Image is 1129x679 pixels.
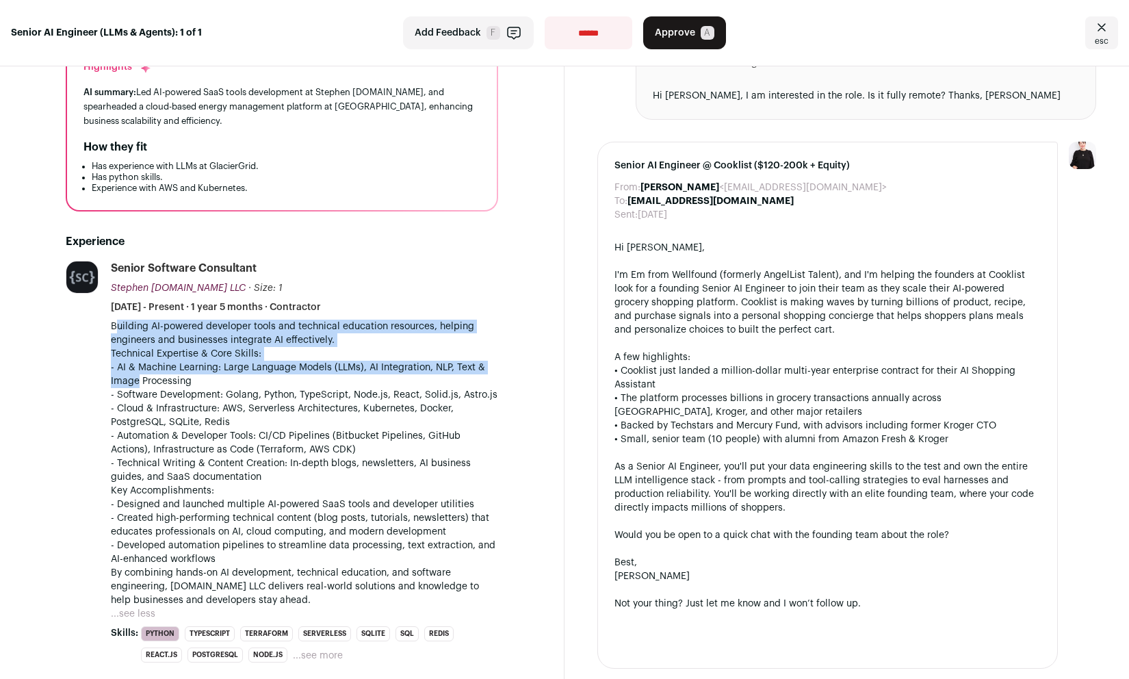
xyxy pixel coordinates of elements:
[638,208,667,222] dd: [DATE]
[614,556,1041,569] div: Best,
[1095,36,1108,47] span: esc
[111,402,498,429] p: - Cloud & Infrastructure: AWS, Serverless Architectures, Kubernetes, Docker, PostgreSQL, SQLite, ...
[248,648,287,663] li: Node.js
[111,626,138,640] span: Skills:
[111,511,498,539] p: - Created high-performing technical content (blog posts, tutorials, newsletters) that educates pr...
[66,261,98,293] img: b5cc506ac67fd61951fe8777589d121df16bb78291d581b139475a6b7890e691.jpg
[701,26,714,40] span: A
[83,60,151,74] div: Highlights
[66,233,498,250] h2: Experience
[486,26,500,40] span: F
[92,183,480,194] li: Experience with AWS and Kubernetes.
[185,626,235,641] li: TypeScript
[111,388,498,402] p: - Software Development: Golang, Python, TypeScript, Node.js, React, Solid.js, Astro.js
[111,484,498,498] p: Key Accomplishments:
[614,435,948,444] span: • Small, senior team (10 people) with alumni from Amazon Fresh & Kroger
[111,539,498,566] p: - Developed automation pipelines to streamline data processing, text extraction, and AI-enhanced ...
[240,626,293,641] li: Terraform
[627,196,794,206] b: [EMAIL_ADDRESS][DOMAIN_NAME]
[141,648,182,663] li: React.js
[614,364,1041,392] div: • Cooklist just landed a million-dollar multi-year enterprise contract for their AI Shopping Assi...
[643,16,726,49] button: Approve A
[92,172,480,183] li: Has python skills.
[1069,142,1096,169] img: 9240684-medium_jpg
[111,498,498,511] p: - Designed and launched multiple AI-powered SaaS tools and developer utilities
[111,320,498,347] p: Building AI-powered developer tools and technical education resources, helping engineers and busi...
[11,26,202,40] strong: Senior AI Engineer (LLMs & Agents): 1 of 1
[424,626,454,641] li: Redis
[614,528,1041,542] div: Would you be open to a quick chat with the founding team about the role?
[111,261,257,276] div: Senior Software Consultant
[640,183,719,192] b: [PERSON_NAME]
[614,350,1041,364] div: A few highlights:
[614,268,1041,337] div: I'm Em from Wellfound (formerly AngelList Talent), and I'm helping the founders at Cooklist look ...
[141,626,179,641] li: Python
[187,648,243,663] li: PostgreSQL
[83,139,147,155] h2: How they fit
[111,566,498,607] p: By combining hands-on AI development, technical education, and software engineering, [DOMAIN_NAME...
[640,181,887,194] dd: <[EMAIL_ADDRESS][DOMAIN_NAME]>
[1085,16,1118,49] a: Close
[248,283,283,293] span: · Size: 1
[111,429,498,457] p: - Automation & Developer Tools: CI/CD Pipelines (Bitbucket Pipelines, GitHub Actions), Infrastruc...
[111,361,498,388] p: - AI & Machine Learning: Large Language Models (LLMs), AI Integration, NLP, Text & Image Processing
[614,392,1041,419] div: • The platform processes billions in grocery transactions annually across [GEOGRAPHIC_DATA], Krog...
[614,597,1041,611] div: Not your thing? Just let me know and I won’t follow up.
[111,607,155,621] button: ...see less
[653,89,1079,103] div: Hi [PERSON_NAME], I am interested in the role. Is it fully remote? Thanks, [PERSON_NAME]
[614,181,640,194] dt: From:
[111,457,498,484] p: - Technical Writing & Content Creation: In-depth blogs, newsletters, AI business guides, and SaaS...
[298,626,351,641] li: Serverless
[614,460,1041,515] div: As a Senior AI Engineer, you'll put your data engineering skills to the test and own the entire L...
[614,241,1041,255] div: Hi [PERSON_NAME],
[111,283,246,293] span: Stephen [DOMAIN_NAME] LLC
[293,649,343,663] button: ...see more
[614,569,1041,583] div: [PERSON_NAME]
[614,419,1041,433] div: • Backed by Techstars and Mercury Fund, with advisors including former Kroger CTO
[655,26,695,40] span: Approve
[83,85,480,128] div: Led AI-powered SaaS tools development at Stephen [DOMAIN_NAME], and spearheaded a cloud-based ene...
[83,88,136,97] span: AI summary:
[395,626,419,641] li: SQL
[111,347,498,361] p: Technical Expertise & Core Skills:
[614,159,1041,172] span: Senior AI Engineer @ Cooklist ($120-200k + Equity)
[415,26,481,40] span: Add Feedback
[403,16,534,49] button: Add Feedback F
[356,626,390,641] li: SQLite
[614,194,627,208] dt: To:
[111,300,321,314] span: [DATE] - Present · 1 year 5 months · Contractor
[614,208,638,222] dt: Sent:
[92,161,480,172] li: Has experience with LLMs at GlacierGrid.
